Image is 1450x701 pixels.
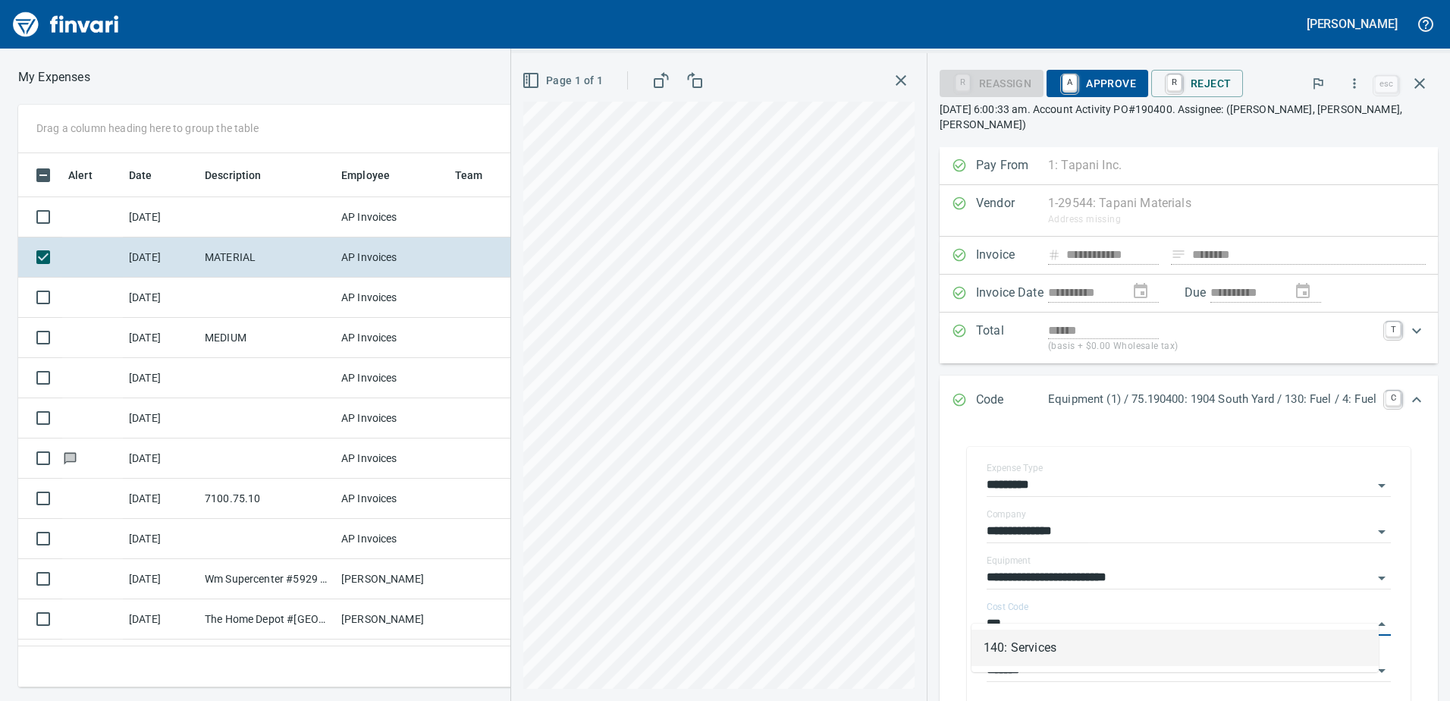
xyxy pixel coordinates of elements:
[1059,71,1136,96] span: Approve
[123,519,199,559] td: [DATE]
[519,67,609,95] button: Page 1 of 1
[18,68,90,86] p: My Expenses
[9,6,123,42] img: Finvari
[341,166,390,184] span: Employee
[940,376,1438,426] div: Expand
[976,391,1048,410] p: Code
[123,599,199,640] td: [DATE]
[123,640,199,680] td: [DATE]
[976,322,1048,354] p: Total
[205,166,262,184] span: Description
[940,313,1438,363] div: Expand
[1301,67,1335,100] button: Flag
[335,197,449,237] td: AP Invoices
[335,519,449,559] td: AP Invoices
[199,237,335,278] td: MATERIAL
[335,398,449,439] td: AP Invoices
[1047,70,1148,97] button: AApprove
[68,166,112,184] span: Alert
[123,479,199,519] td: [DATE]
[1303,12,1401,36] button: [PERSON_NAME]
[335,278,449,318] td: AP Invoices
[123,559,199,599] td: [DATE]
[1048,339,1376,354] p: (basis + $0.00 Wholesale tax)
[123,358,199,398] td: [DATE]
[1371,614,1392,635] button: Close
[335,439,449,479] td: AP Invoices
[36,121,259,136] p: Drag a column heading here to group the table
[525,71,603,90] span: Page 1 of 1
[987,556,1031,565] label: Equipment
[335,358,449,398] td: AP Invoices
[1386,322,1401,337] a: T
[335,237,449,278] td: AP Invoices
[123,197,199,237] td: [DATE]
[1375,76,1398,93] a: esc
[1338,67,1371,100] button: More
[341,166,410,184] span: Employee
[971,630,1379,666] li: 140: Services
[1371,521,1392,542] button: Open
[1371,660,1392,681] button: Open
[940,76,1044,89] div: Reassign
[335,479,449,519] td: AP Invoices
[199,318,335,358] td: MEDIUM
[1371,475,1392,496] button: Open
[335,640,449,680] td: [PERSON_NAME]
[129,166,172,184] span: Date
[335,599,449,640] td: [PERSON_NAME]
[123,398,199,439] td: [DATE]
[987,510,1026,519] label: Company
[1163,71,1231,96] span: Reject
[987,464,1043,473] label: Expense Type
[940,102,1438,132] p: [DATE] 6:00:33 am. Account Activity PO#190400. Assignee: ([PERSON_NAME], [PERSON_NAME], [PERSON_N...
[199,479,335,519] td: 7100.75.10
[1371,65,1438,102] span: Close invoice
[68,166,93,184] span: Alert
[199,640,335,680] td: Wm Supercenter #5929 [GEOGRAPHIC_DATA]
[123,237,199,278] td: [DATE]
[987,602,1028,611] label: Cost Code
[129,166,152,184] span: Date
[123,318,199,358] td: [DATE]
[199,599,335,640] td: The Home Depot #[GEOGRAPHIC_DATA]
[205,166,281,184] span: Description
[123,439,199,479] td: [DATE]
[199,559,335,599] td: Wm Supercenter #5929 [GEOGRAPHIC_DATA]
[1048,391,1376,408] p: Equipment (1) / 75.190400: 1904 South Yard / 130: Fuel / 4: Fuel
[62,453,78,463] span: Has messages
[1307,16,1398,32] h5: [PERSON_NAME]
[335,559,449,599] td: [PERSON_NAME]
[1062,74,1077,91] a: A
[335,318,449,358] td: AP Invoices
[455,166,483,184] span: Team
[455,166,503,184] span: Team
[1371,567,1392,589] button: Open
[1386,391,1401,406] a: C
[1151,70,1243,97] button: RReject
[1167,74,1182,91] a: R
[123,278,199,318] td: [DATE]
[18,68,90,86] nav: breadcrumb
